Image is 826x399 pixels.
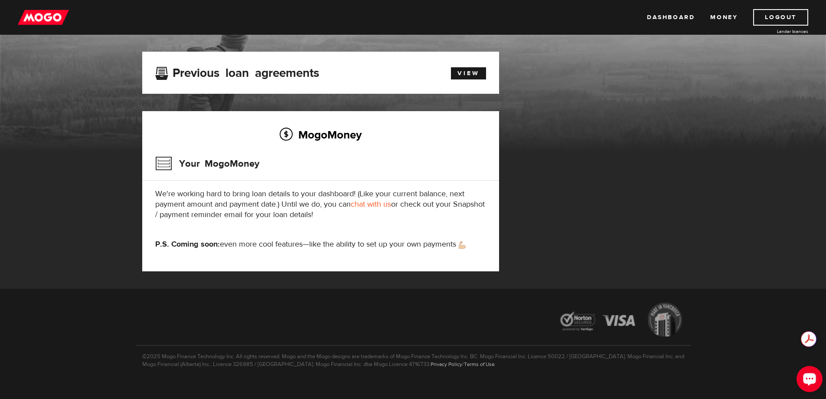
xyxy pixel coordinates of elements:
img: legal-icons-92a2ffecb4d32d839781d1b4e4802d7b.png [552,296,691,345]
iframe: LiveChat chat widget [790,363,826,399]
h3: Previous loan agreements [155,66,319,77]
h3: Your MogoMoney [155,152,259,175]
p: We're working hard to bring loan details to your dashboard! (Like your current balance, next paym... [155,189,486,220]
strong: P.S. Coming soon: [155,239,220,249]
a: Lender licences [743,28,808,35]
a: View [451,67,486,79]
h2: MogoMoney [155,125,486,144]
a: Terms of Use [464,361,495,368]
a: Money [710,9,738,26]
a: Dashboard [647,9,695,26]
p: even more cool features—like the ability to set up your own payments [155,239,486,250]
a: Logout [753,9,808,26]
img: strong arm emoji [459,241,466,249]
img: mogo_logo-11ee424be714fa7cbb0f0f49df9e16ec.png [18,9,69,26]
p: ©2025 Mogo Finance Technology Inc. All rights reserved. Mogo and the Mogo designs are trademarks ... [136,345,691,368]
a: Privacy Policy [431,361,462,368]
a: chat with us [351,199,391,209]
